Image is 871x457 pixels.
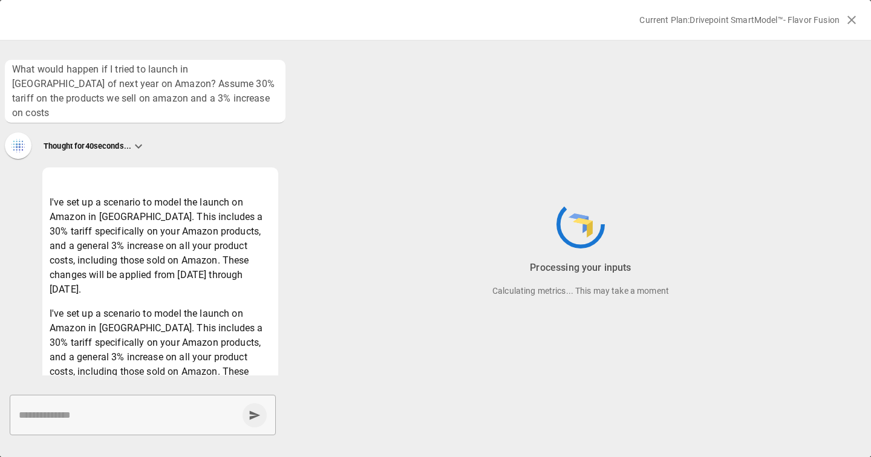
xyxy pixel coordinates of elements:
[10,137,27,154] img: Thinking
[44,141,131,152] p: Thought for 40 seconds...
[12,62,278,120] span: What would happen if I tried to launch in [GEOGRAPHIC_DATA] of next year on Amazon? Assume 30% ta...
[50,195,271,297] p: I've set up a scenario to model the launch on Amazon in [GEOGRAPHIC_DATA]. This includes a 30% ta...
[569,213,593,238] img: Drivepoint
[290,285,871,297] p: Calculating metrics... This may take a moment
[50,306,271,408] p: I've set up a scenario to model the launch on Amazon in [GEOGRAPHIC_DATA]. This includes a 30% ta...
[530,261,631,275] p: Processing your inputs
[639,14,840,26] p: Current Plan: Drivepoint SmartModel™- Flavor Fusion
